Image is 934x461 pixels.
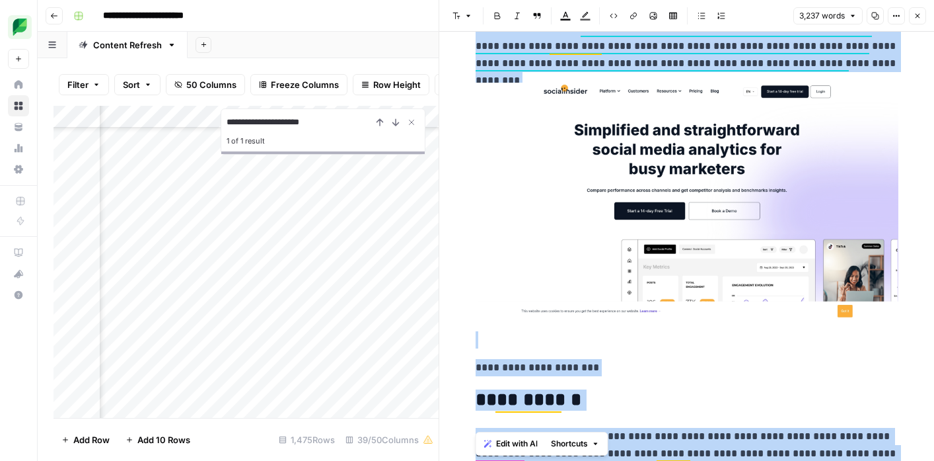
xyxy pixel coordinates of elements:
button: Help + Support [8,284,29,306]
button: Freeze Columns [250,74,347,95]
a: Home [8,74,29,95]
div: 1 of 1 result [227,133,419,149]
a: Content Refresh [67,32,188,58]
button: Workspace: SproutSocial [8,11,29,44]
a: Your Data [8,116,29,138]
span: Shortcuts [551,438,588,450]
button: Close Search [404,114,419,130]
div: What's new? [9,264,28,284]
button: Previous Result [372,114,388,130]
span: Add Row [73,433,110,446]
button: Next Result [388,114,404,130]
span: Add 10 Rows [137,433,190,446]
a: Browse [8,95,29,116]
button: Add Row [54,429,118,450]
span: Sort [123,78,140,91]
div: 1,475 Rows [273,429,340,450]
span: Edit with AI [496,438,538,450]
a: Usage [8,138,29,159]
div: 39/50 Columns [340,429,439,450]
span: 50 Columns [186,78,236,91]
button: 50 Columns [166,74,245,95]
img: SproutSocial Logo [8,15,32,39]
span: Filter [67,78,89,91]
button: Edit with AI [479,435,543,452]
button: Sort [114,74,161,95]
span: Row Height [373,78,421,91]
button: 3,237 words [793,7,863,24]
button: Add 10 Rows [118,429,198,450]
a: AirOps Academy [8,242,29,263]
span: 3,237 words [799,10,845,22]
button: Filter [59,74,109,95]
button: Shortcuts [546,435,605,452]
a: Settings [8,159,29,180]
button: What's new? [8,263,29,284]
div: Content Refresh [93,38,162,52]
span: Freeze Columns [271,78,339,91]
button: Row Height [353,74,429,95]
